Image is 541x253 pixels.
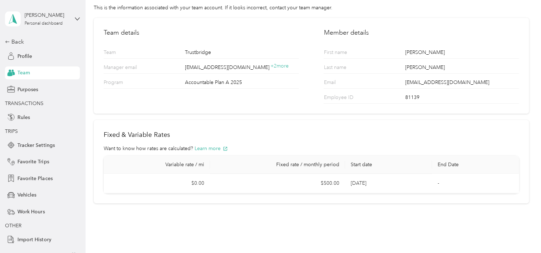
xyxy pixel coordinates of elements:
span: Favorite Places [17,175,52,182]
div: [PERSON_NAME] [25,11,69,19]
div: [EMAIL_ADDRESS][DOMAIN_NAME] [405,79,519,88]
span: Tracker Settings [17,142,55,149]
p: Team [104,49,159,58]
h2: Fixed & Variable Rates [104,130,519,140]
span: Purposes [17,86,38,93]
div: Trustbridge [185,49,299,58]
span: Vehicles [17,191,36,199]
span: Team [17,69,30,76]
h2: Team details [104,28,299,38]
span: + 2 more [270,63,289,69]
p: Program [104,79,159,88]
div: This is the information associated with your team account. If it looks incorrect, contact your te... [94,4,529,11]
div: [PERSON_NAME] [405,64,519,73]
iframe: Everlance-gr Chat Button Frame [501,213,541,253]
div: Accountable Plan A 2025 [185,79,299,88]
p: Email [324,79,378,88]
div: Want to know how rates are calculated? [104,145,519,152]
td: $0.00 [104,174,210,193]
th: Fixed rate / monthly period [210,156,345,174]
p: Last name [324,64,378,73]
td: - [432,174,519,193]
p: Manager email [104,64,159,73]
span: Import History [17,236,51,243]
div: 81139 [405,94,519,103]
h2: Member details [324,28,519,38]
span: TRANSACTIONS [5,100,43,106]
span: Profile [17,53,32,60]
span: Work Hours [17,208,45,215]
div: Back [5,38,76,46]
th: Start date [345,156,432,174]
span: TRIPS [5,128,18,134]
p: First name [324,49,378,58]
div: [PERSON_NAME] [405,49,519,58]
span: OTHER [5,223,21,229]
th: End Date [432,156,519,174]
div: Personal dashboard [25,21,63,26]
td: $500.00 [210,174,345,193]
p: Employee ID [324,94,378,103]
span: Favorite Trips [17,158,49,165]
span: [EMAIL_ADDRESS][DOMAIN_NAME] [185,64,270,71]
span: Rules [17,114,30,121]
td: [DATE] [345,174,432,193]
th: Variable rate / mi [104,156,210,174]
button: Learn more [194,145,228,152]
